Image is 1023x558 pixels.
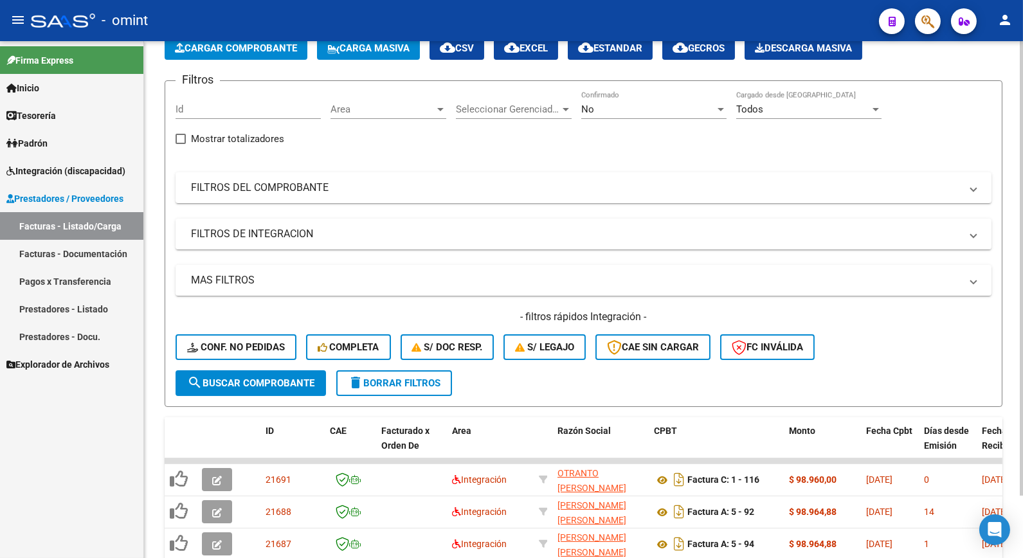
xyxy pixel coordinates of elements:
[430,37,484,60] button: CSV
[452,507,507,517] span: Integración
[187,341,285,353] span: Conf. no pedidas
[557,466,644,493] div: 27396543015
[866,507,892,517] span: [DATE]
[673,40,688,55] mat-icon: cloud_download
[266,539,291,549] span: 21687
[348,377,440,389] span: Borrar Filtros
[789,539,837,549] strong: $ 98.964,88
[260,417,325,474] datatable-header-cell: ID
[440,40,455,55] mat-icon: cloud_download
[330,104,435,115] span: Area
[176,71,220,89] h3: Filtros
[789,426,815,436] span: Monto
[317,37,420,60] button: Carga Masiva
[165,37,307,60] button: Cargar Comprobante
[982,507,1008,517] span: [DATE]
[687,475,759,485] strong: Factura C: 1 - 116
[6,81,39,95] span: Inicio
[557,500,626,525] span: [PERSON_NAME] [PERSON_NAME]
[578,42,642,54] span: Estandar
[924,539,929,549] span: 1
[578,40,593,55] mat-icon: cloud_download
[687,539,754,550] strong: Factura A: 5 - 94
[515,341,574,353] span: S/ legajo
[924,426,969,451] span: Días desde Emisión
[789,474,837,485] strong: $ 98.960,00
[6,53,73,67] span: Firma Express
[924,474,929,485] span: 0
[736,104,763,115] span: Todos
[176,310,991,324] h4: - filtros rápidos Integración -
[861,417,919,474] datatable-header-cell: Fecha Cpbt
[662,37,735,60] button: Gecros
[191,131,284,147] span: Mostrar totalizadores
[176,265,991,296] mat-expansion-panel-header: MAS FILTROS
[191,181,961,195] mat-panel-title: FILTROS DEL COMPROBANTE
[330,426,347,436] span: CAE
[376,417,447,474] datatable-header-cell: Facturado x Orden De
[6,109,56,123] span: Tesorería
[557,530,644,557] div: 27177196237
[176,370,326,396] button: Buscar Comprobante
[552,417,649,474] datatable-header-cell: Razón Social
[6,136,48,150] span: Padrón
[789,507,837,517] strong: $ 98.964,88
[595,334,711,360] button: CAE SIN CARGAR
[191,273,961,287] mat-panel-title: MAS FILTROS
[720,334,815,360] button: FC Inválida
[325,417,376,474] datatable-header-cell: CAE
[866,426,912,436] span: Fecha Cpbt
[412,341,483,353] span: S/ Doc Resp.
[557,468,626,493] span: OTRANTO [PERSON_NAME]
[557,498,644,525] div: 27177196237
[581,104,594,115] span: No
[607,341,699,353] span: CAE SIN CARGAR
[266,474,291,485] span: 21691
[336,370,452,396] button: Borrar Filtros
[447,417,534,474] datatable-header-cell: Area
[318,341,379,353] span: Completa
[306,334,391,360] button: Completa
[671,469,687,490] i: Descargar documento
[919,417,977,474] datatable-header-cell: Días desde Emisión
[982,474,1008,485] span: [DATE]
[654,426,677,436] span: CPBT
[452,539,507,549] span: Integración
[866,474,892,485] span: [DATE]
[191,227,961,241] mat-panel-title: FILTROS DE INTEGRACION
[187,375,203,390] mat-icon: search
[6,164,125,178] span: Integración (discapacidad)
[6,192,123,206] span: Prestadores / Proveedores
[504,40,520,55] mat-icon: cloud_download
[982,426,1018,451] span: Fecha Recibido
[176,172,991,203] mat-expansion-panel-header: FILTROS DEL COMPROBANTE
[568,37,653,60] button: Estandar
[452,426,471,436] span: Area
[755,42,852,54] span: Descarga Masiva
[504,42,548,54] span: EXCEL
[687,507,754,517] strong: Factura A: 5 - 92
[557,426,611,436] span: Razón Social
[784,417,861,474] datatable-header-cell: Monto
[176,219,991,249] mat-expansion-panel-header: FILTROS DE INTEGRACION
[557,532,626,557] span: [PERSON_NAME] [PERSON_NAME]
[503,334,586,360] button: S/ legajo
[381,426,430,451] span: Facturado x Orden De
[745,37,862,60] button: Descarga Masiva
[6,357,109,372] span: Explorador de Archivos
[327,42,410,54] span: Carga Masiva
[175,42,297,54] span: Cargar Comprobante
[866,539,892,549] span: [DATE]
[745,37,862,60] app-download-masive: Descarga masiva de comprobantes (adjuntos)
[979,514,1010,545] div: Open Intercom Messenger
[401,334,494,360] button: S/ Doc Resp.
[452,474,507,485] span: Integración
[997,12,1013,28] mat-icon: person
[102,6,148,35] span: - omint
[649,417,784,474] datatable-header-cell: CPBT
[266,507,291,517] span: 21688
[176,334,296,360] button: Conf. no pedidas
[348,375,363,390] mat-icon: delete
[673,42,725,54] span: Gecros
[10,12,26,28] mat-icon: menu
